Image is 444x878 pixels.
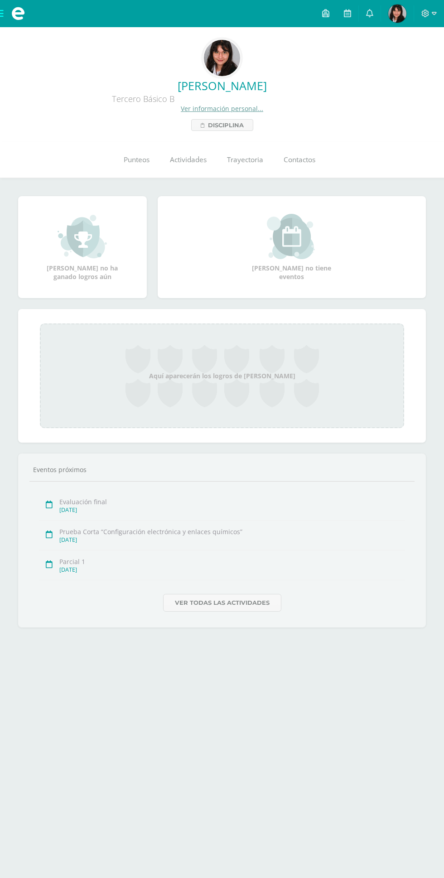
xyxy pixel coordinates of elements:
[163,594,281,612] a: Ver todas las actividades
[113,142,159,178] a: Punteos
[217,142,273,178] a: Trayectoria
[59,497,405,506] div: Evaluación final
[59,527,405,536] div: Prueba Corta “Configuración electrónica y enlaces químicos”
[59,566,405,574] div: [DATE]
[29,465,415,474] div: Eventos próximos
[227,155,263,164] span: Trayectoria
[7,78,437,93] a: [PERSON_NAME]
[267,214,316,259] img: event_small.png
[37,214,128,281] div: [PERSON_NAME] no ha ganado logros aún
[284,155,315,164] span: Contactos
[58,214,107,259] img: achievement_small.png
[59,557,405,566] div: Parcial 1
[273,142,325,178] a: Contactos
[388,5,406,23] img: 3c2c4356b1b5b9a5dd6a6853eb8331e8.png
[59,506,405,514] div: [DATE]
[208,120,244,130] span: Disciplina
[124,155,150,164] span: Punteos
[191,119,253,131] a: Disciplina
[246,214,337,281] div: [PERSON_NAME] no tiene eventos
[40,323,404,428] div: Aquí aparecerán los logros de [PERSON_NAME]
[204,40,240,76] img: 3094efb169d3719e320c7cc74bc01657.png
[159,142,217,178] a: Actividades
[59,536,405,544] div: [DATE]
[7,93,279,104] div: Tercero Básico B
[181,104,263,113] a: Ver información personal...
[170,155,207,164] span: Actividades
